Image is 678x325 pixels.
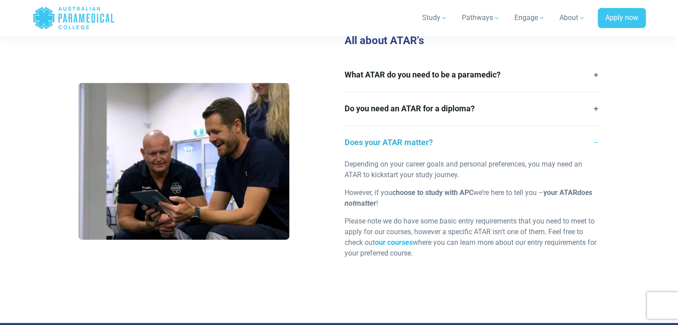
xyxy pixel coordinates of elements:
a: Study [417,5,453,30]
a: About [554,5,591,30]
a: Apply now [598,8,646,28]
a: Pathways [456,5,505,30]
a: What ATAR do you need to be a paramedic? [345,58,600,91]
a: Does your ATAR matter? [345,126,600,159]
a: Do you need an ATAR for a diploma? [345,92,600,125]
p: Depending on your career goals and personal preferences, you may need an ATAR to kickstart your s... [345,159,600,180]
strong: choose to study with APC [392,188,473,197]
p: However, if you we’re here to tell you – ! [345,187,600,209]
a: Australian Paramedical College [33,4,115,32]
p: Please note we do have some basic entry requirements that you need to meet to apply for our cours... [345,216,600,259]
a: our courses [375,238,413,247]
h3: All about ATAR’s [345,34,600,47]
a: Engage [509,5,551,30]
